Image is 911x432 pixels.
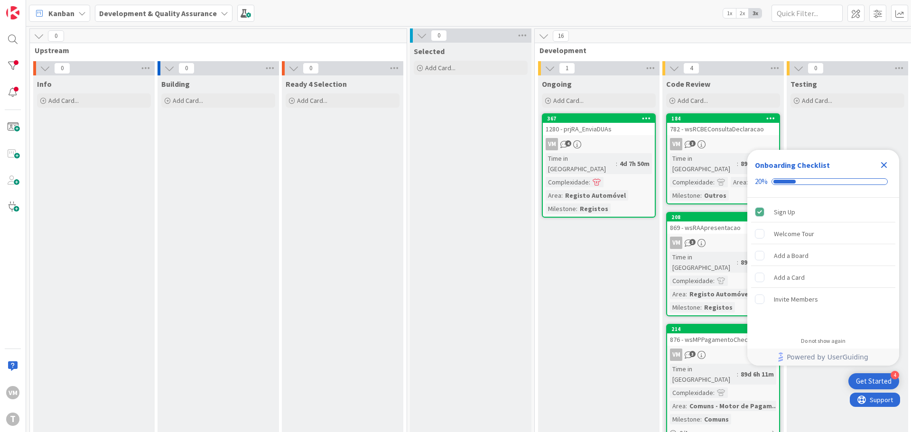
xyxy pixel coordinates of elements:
[559,63,575,74] span: 1
[687,289,753,299] div: Registo Automóvel
[723,9,736,18] span: 1x
[689,239,696,245] span: 3
[747,198,899,331] div: Checklist items
[702,302,735,313] div: Registos
[414,46,445,56] span: Selected
[667,138,779,150] div: VM
[702,190,729,201] div: Outros
[774,206,795,218] div: Sign Up
[667,237,779,249] div: VM
[667,349,779,361] div: VM
[713,387,715,398] span: :
[670,276,713,286] div: Complexidade
[755,177,768,186] div: 20%
[755,159,830,171] div: Onboarding Checklist
[670,387,713,398] div: Complexidade
[667,333,779,346] div: 876 - wsMPPagamentoCheckOut
[671,214,779,221] div: 208
[48,30,64,42] span: 0
[772,5,843,22] input: Quick Filter...
[700,302,702,313] span: :
[546,190,561,201] div: Area
[542,113,656,218] a: 3671280 - prjRA_EnviaDUAsVMTime in [GEOGRAPHIC_DATA]:4d 7h 50mComplexidade:Area:Registo Automóvel...
[48,96,79,105] span: Add Card...
[577,203,611,214] div: Registos
[589,177,590,187] span: :
[683,63,699,74] span: 4
[667,325,779,333] div: 214
[54,63,70,74] span: 0
[666,113,780,204] a: 184782 - wsRCBEConsultaDeclaracaoVMTime in [GEOGRAPHIC_DATA]:89d 6h 11mComplexidade:Area:OutrosMi...
[751,223,895,244] div: Welcome Tour is incomplete.
[431,30,447,41] span: 0
[6,386,19,399] div: VM
[738,369,776,379] div: 89d 6h 11m
[6,6,19,19] img: Visit kanbanzone.com
[543,138,655,150] div: VM
[713,177,715,187] span: :
[425,64,455,72] span: Add Card...
[670,138,682,150] div: VM
[700,190,702,201] span: :
[751,202,895,222] div: Sign Up is complete.
[616,158,617,169] span: :
[689,351,696,357] span: 3
[736,9,749,18] span: 2x
[891,371,899,379] div: 4
[543,114,655,123] div: 367
[565,140,571,147] span: 4
[787,351,868,363] span: Powered by UserGuiding
[747,150,899,366] div: Checklist Container
[747,349,899,366] div: Footer
[297,96,327,105] span: Add Card...
[670,177,713,187] div: Complexidade
[563,190,628,201] div: Registo Automóvel
[48,8,74,19] span: Kanban
[702,414,731,424] div: Comuns
[670,237,682,249] div: VM
[738,158,776,169] div: 89d 6h 11m
[700,414,702,424] span: :
[667,213,779,234] div: 208869 - wsRAApresentacao
[737,369,738,379] span: :
[737,158,738,169] span: :
[801,337,846,345] div: Do not show again
[161,79,190,89] span: Building
[687,401,780,411] div: Comuns - Motor de Pagam...
[749,9,762,18] span: 3x
[670,349,682,361] div: VM
[755,177,892,186] div: Checklist progress: 20%
[546,177,589,187] div: Complexidade
[617,158,652,169] div: 4d 7h 50m
[576,203,577,214] span: :
[774,294,818,305] div: Invite Members
[543,123,655,135] div: 1280 - prjRA_EnviaDUAs
[774,228,814,239] div: Welcome Tour
[848,373,899,389] div: Open Get Started checklist, remaining modules: 4
[553,30,569,42] span: 16
[738,257,776,267] div: 89d 6h 11m
[802,96,832,105] span: Add Card...
[713,276,715,286] span: :
[667,114,779,135] div: 184782 - wsRCBEConsultaDeclaracao
[542,79,572,89] span: Ongoing
[35,46,395,55] span: Upstream
[774,250,809,261] div: Add a Board
[99,9,217,18] b: Development & Quality Assurance
[751,245,895,266] div: Add a Board is incomplete.
[667,114,779,123] div: 184
[37,79,52,89] span: Info
[286,79,347,89] span: Ready 4 Selection
[547,115,655,122] div: 367
[876,157,892,173] div: Close Checklist
[737,257,738,267] span: :
[808,63,824,74] span: 0
[670,364,737,385] div: Time in [GEOGRAPHIC_DATA]
[671,326,779,332] div: 214
[670,302,700,313] div: Milestone
[746,177,748,187] span: :
[670,190,700,201] div: Milestone
[670,289,686,299] div: Area
[686,289,687,299] span: :
[751,267,895,288] div: Add a Card is incomplete.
